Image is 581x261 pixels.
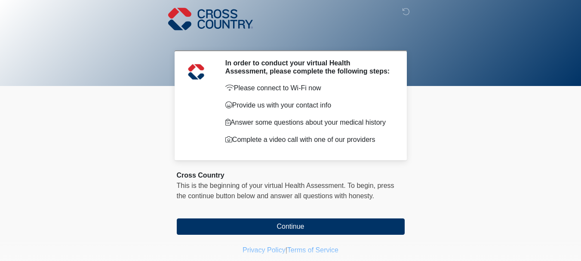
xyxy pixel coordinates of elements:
[170,31,411,47] h1: ‎ ‎ ‎
[177,170,405,181] div: Cross Country
[177,182,346,189] span: This is the beginning of your virtual Health Assessment.
[243,246,286,254] a: Privacy Policy
[168,6,253,31] img: Cross Country Logo
[177,218,405,235] button: Continue
[225,59,392,75] h2: In order to conduct your virtual Health Assessment, please complete the following steps:
[286,246,287,254] a: |
[225,100,392,111] p: Provide us with your contact info
[347,182,377,189] span: To begin,
[225,135,392,145] p: Complete a video call with one of our providers
[183,59,209,85] img: Agent Avatar
[287,246,338,254] a: Terms of Service
[177,182,394,200] span: press the continue button below and answer all questions with honesty.
[225,83,392,93] p: Please connect to Wi-Fi now
[225,117,392,128] p: Answer some questions about your medical history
